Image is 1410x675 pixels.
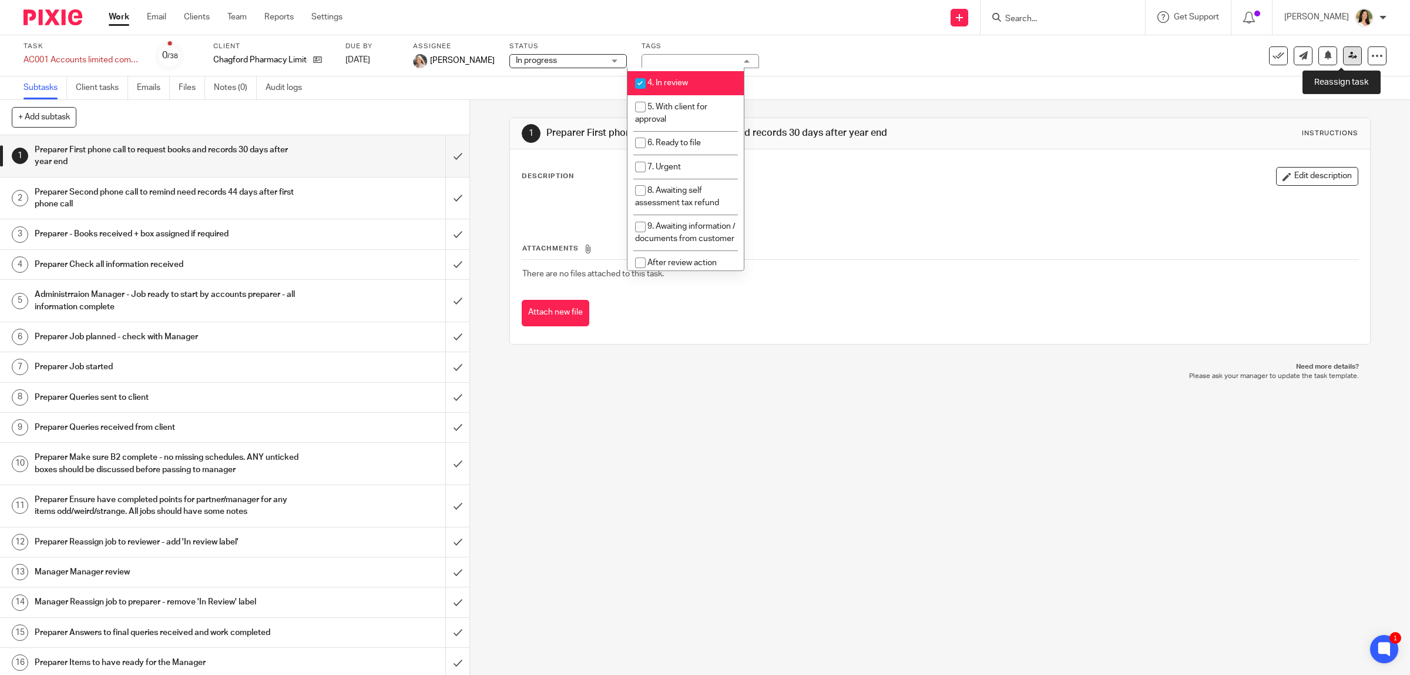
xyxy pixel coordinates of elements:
[635,103,707,123] span: 5. With client for approval
[12,226,28,243] div: 3
[12,107,76,127] button: + Add subtask
[213,54,307,66] p: Chagford Pharmacy Limited
[12,419,28,436] div: 9
[266,76,311,99] a: Audit logs
[35,389,301,406] h1: Preparer Queries sent to client
[35,654,301,671] h1: Preparer Items to have ready for the Manager
[546,127,965,139] h1: Preparer First phone call to request books and records 30 days after year end
[162,49,178,62] div: 0
[345,42,398,51] label: Due by
[1302,129,1358,138] div: Instructions
[23,54,141,66] div: AC001 Accounts limited company non management accounts
[521,372,1359,381] p: Please ask your manager to update the task template.
[12,359,28,375] div: 7
[521,362,1359,372] p: Need more details?
[345,56,370,64] span: [DATE]
[184,11,210,23] a: Clients
[522,300,589,326] button: Attach new file
[12,654,28,671] div: 16
[1004,14,1110,25] input: Search
[12,293,28,309] div: 5
[23,42,141,51] label: Task
[1276,167,1358,186] button: Edit description
[1355,8,1374,27] img: High%20Res%20Andrew%20Price%20Accountants_Poppy%20Jakes%20photography-1153.jpg
[35,624,301,641] h1: Preparer Answers to final queries received and work completed
[647,163,681,171] span: 7. Urgent
[214,76,257,99] a: Notes (0)
[35,491,301,521] h1: Preparer Ensure have completed points for partner/manager for any items odd/weird/strange. All jo...
[12,190,28,206] div: 2
[35,141,301,171] h1: Preparer First phone call to request books and records 30 days after year end
[35,183,301,213] h1: Preparer Second phone call to remind need records 44 days after first phone call
[12,256,28,273] div: 4
[147,11,166,23] a: Email
[23,9,82,25] img: Pixie
[35,286,301,316] h1: Administrraion Manager - Job ready to start by accounts preparer - all information complete
[430,55,495,66] span: [PERSON_NAME]
[35,563,301,581] h1: Manager Manager review
[647,79,688,87] span: 4. In review
[635,186,719,207] span: 8. Awaiting self assessment tax refund
[647,139,701,147] span: 6. Ready to file
[1174,13,1219,21] span: Get Support
[35,358,301,376] h1: Preparer Job started
[635,259,717,279] span: After review action points
[12,389,28,406] div: 8
[311,11,343,23] a: Settings
[264,11,294,23] a: Reports
[109,11,129,23] a: Work
[12,456,28,472] div: 10
[35,449,301,479] h1: Preparer Make sure B2 complete - no missing schedules. ANY unticked boxes should be discussed bef...
[12,624,28,641] div: 15
[12,329,28,345] div: 6
[522,245,579,252] span: Attachments
[35,256,301,273] h1: Preparer Check all information received
[1389,632,1401,644] div: 1
[522,270,664,278] span: There are no files attached to this task.
[76,76,128,99] a: Client tasks
[12,148,28,164] div: 1
[23,76,67,99] a: Subtasks
[35,593,301,611] h1: Manager Reassign job to preparer - remove 'In Review' label
[35,328,301,346] h1: Preparer Job planned - check with Manager
[12,497,28,514] div: 11
[642,42,759,51] label: Tags
[12,594,28,611] div: 14
[137,76,170,99] a: Emails
[1284,11,1349,23] p: [PERSON_NAME]
[35,419,301,436] h1: Preparer Queries received from client
[227,11,247,23] a: Team
[413,42,495,51] label: Assignee
[213,42,331,51] label: Client
[167,53,178,59] small: /38
[635,222,736,243] span: 9. Awaiting information / documents from customer
[522,124,540,143] div: 1
[413,54,427,68] img: High%20Res%20Andrew%20Price%20Accountants_Poppy%20Jakes%20photography-1187-3.jpg
[509,42,627,51] label: Status
[35,225,301,243] h1: Preparer - Books received + box assigned if required
[35,533,301,551] h1: Preparer Reassign job to reviewer - add 'In review label'
[522,172,574,181] p: Description
[12,564,28,580] div: 13
[516,56,557,65] span: In progress
[12,534,28,550] div: 12
[179,76,205,99] a: Files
